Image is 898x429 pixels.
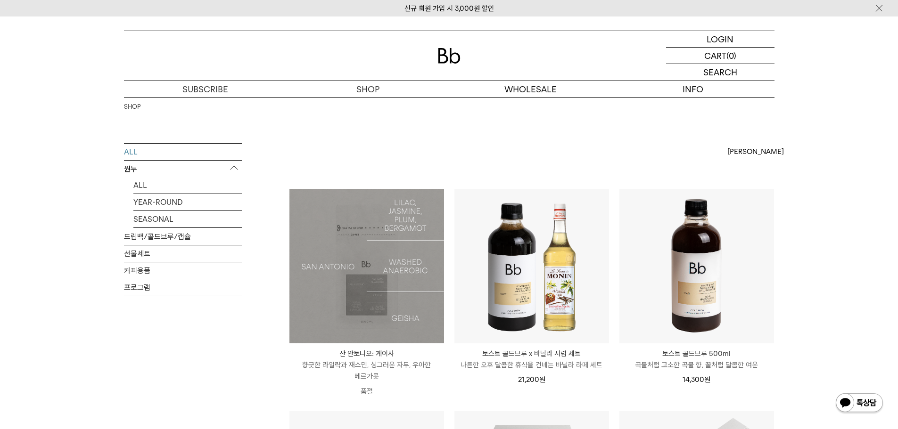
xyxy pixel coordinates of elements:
[666,48,774,64] a: CART (0)
[289,189,444,343] a: 산 안토니오: 게이샤
[454,359,609,371] p: 나른한 오후 달콤한 휴식을 건네는 바닐라 라떼 세트
[619,359,774,371] p: 곡물처럼 고소한 곡물 향, 꿀처럼 달콤한 여운
[124,81,287,97] a: SUBSCRIBE
[124,279,242,296] a: 프로그램
[683,375,710,384] span: 14,300
[124,245,242,262] a: 선물세트
[124,144,242,160] a: ALL
[449,81,612,97] p: WHOLESALE
[289,359,444,382] p: 향긋한 라일락과 재스민, 싱그러운 자두, 우아한 베르가못
[133,194,242,210] a: YEAR-ROUND
[454,348,609,371] a: 토스트 콜드브루 x 바닐라 시럽 세트 나른한 오후 달콤한 휴식을 건네는 바닐라 라떼 세트
[287,81,449,97] a: SHOP
[454,189,609,343] img: 토스트 콜드브루 x 바닐라 시럽 세트
[133,211,242,227] a: SEASONAL
[704,48,726,64] p: CART
[289,189,444,343] img: 1000001220_add2_044.jpg
[124,262,242,279] a: 커피용품
[707,31,733,47] p: LOGIN
[704,375,710,384] span: 원
[612,81,774,97] p: INFO
[518,375,545,384] span: 21,200
[289,348,444,382] a: 산 안토니오: 게이샤 향긋한 라일락과 재스민, 싱그러운 자두, 우아한 베르가못
[404,4,494,13] a: 신규 회원 가입 시 3,000원 할인
[289,348,444,359] p: 산 안토니오: 게이샤
[703,64,737,81] p: SEARCH
[726,48,736,64] p: (0)
[438,48,461,64] img: 로고
[454,348,609,359] p: 토스트 콜드브루 x 바닐라 시럽 세트
[124,228,242,245] a: 드립백/콜드브루/캡슐
[666,31,774,48] a: LOGIN
[619,348,774,371] a: 토스트 콜드브루 500ml 곡물처럼 고소한 곡물 향, 꿀처럼 달콤한 여운
[619,189,774,343] img: 토스트 콜드브루 500ml
[124,161,242,178] p: 원두
[289,382,444,401] p: 품절
[133,177,242,194] a: ALL
[835,392,884,415] img: 카카오톡 채널 1:1 채팅 버튼
[727,146,784,157] span: [PERSON_NAME]
[539,375,545,384] span: 원
[619,348,774,359] p: 토스트 콜드브루 500ml
[124,102,140,112] a: SHOP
